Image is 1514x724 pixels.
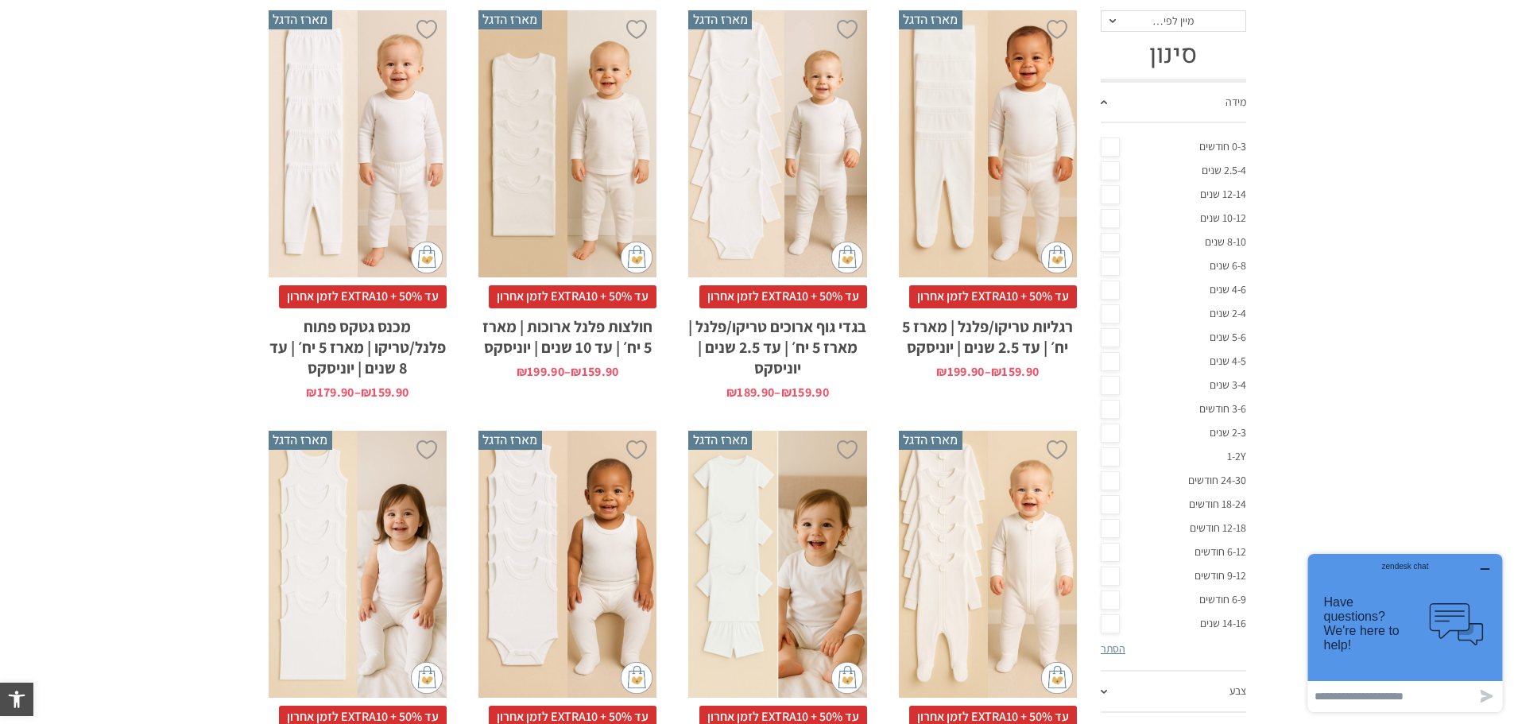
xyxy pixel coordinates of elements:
a: 10-12 שנים [1101,207,1246,230]
span: מארז הדגל [899,10,962,29]
span: – [478,358,656,378]
bdi: 159.90 [991,363,1039,380]
a: מארז הדגל מכנס גטקס פתוח פלנל/טריקו | מארז 5 יח׳ | עד 8 שנים | יוניסקס עד 50% + EXTRA10 לזמן אחרו... [269,10,447,399]
span: עד 50% + EXTRA10 לזמן אחרון [699,285,867,308]
img: cat-mini-atc.png [831,662,863,694]
span: עד 50% + EXTRA10 לזמן אחרון [909,285,1077,308]
a: מארז הדגל רגליות טריקו/פלנל | מארז 5 יח׳ | עד 2.5 שנים | יוניסקס עד 50% + EXTRA10 לזמן אחרוןרגליו... [899,10,1077,378]
span: ₪ [991,363,1001,380]
span: ₪ [361,384,371,401]
img: cat-mini-atc.png [621,662,652,694]
span: מארז הדגל [478,10,542,29]
bdi: 199.90 [517,363,564,380]
a: 0-3 חודשים [1101,135,1246,159]
a: מארז הדגל בגדי גוף ארוכים טריקו/פלנל | מארז 5 יח׳ | עד 2.5 שנים | יוניסקס עד 50% + EXTRA10 לזמן א... [688,10,866,399]
iframe: Opens a widget where you can chat to one of our agents [1302,548,1508,718]
span: – [899,358,1077,378]
a: 5-6 שנים [1101,326,1246,350]
a: 18-24 חודשים [1101,493,1246,517]
bdi: 179.90 [306,384,354,401]
span: מארז הדגל [478,431,542,450]
bdi: 189.90 [726,384,774,401]
a: 2-3 שנים [1101,421,1246,445]
img: cat-mini-atc.png [411,662,443,694]
img: cat-mini-atc.png [1041,662,1073,694]
span: עד 50% + EXTRA10 לזמן אחרון [489,285,656,308]
a: 4-5 שנים [1101,350,1246,374]
img: cat-mini-atc.png [831,242,863,273]
a: 6-8 שנים [1101,254,1246,278]
h2: חולצות פלנל ארוכות | מארז 5 יח׳ | עד 10 שנים | יוניסקס [478,308,656,358]
img: cat-mini-atc.png [1041,242,1073,273]
a: 2-4 שנים [1101,302,1246,326]
h2: מכנס גטקס פתוח פלנל/טריקו | מארז 5 יח׳ | עד 8 שנים | יוניסקס [269,308,447,378]
span: ₪ [306,384,316,401]
a: 4-6 שנים [1101,278,1246,302]
img: cat-mini-atc.png [411,242,443,273]
span: ₪ [517,363,527,380]
a: 3-6 חודשים [1101,397,1246,421]
span: ₪ [726,384,737,401]
bdi: 159.90 [781,384,829,401]
a: 24-30 חודשים [1101,469,1246,493]
bdi: 159.90 [361,384,409,401]
span: מארז הדגל [269,431,332,450]
bdi: 159.90 [571,363,618,380]
span: ₪ [936,363,947,380]
span: עד 50% + EXTRA10 לזמן אחרון [279,285,447,308]
span: ₪ [571,363,581,380]
h3: סינון [1101,40,1246,70]
a: 12-18 חודשים [1101,517,1246,540]
bdi: 199.90 [936,363,984,380]
span: מארז הדגל [688,431,752,450]
a: 6-12 חודשים [1101,540,1246,564]
a: הסתר [1101,641,1125,656]
span: מיין לפי… [1152,14,1194,28]
a: 1-2Y [1101,445,1246,469]
span: מארז הדגל [688,10,752,29]
a: מידה [1101,83,1246,124]
h2: רגליות טריקו/פלנל | מארז 5 יח׳ | עד 2.5 שנים | יוניסקס [899,308,1077,358]
a: 9-12 חודשים [1101,564,1246,588]
a: 3-4 שנים [1101,374,1246,397]
span: מארז הדגל [899,431,962,450]
span: – [269,378,447,399]
h2: בגדי גוף ארוכים טריקו/פלנל | מארז 5 יח׳ | עד 2.5 שנים | יוניסקס [688,308,866,378]
span: – [688,378,866,399]
span: מארז הדגל [269,10,332,29]
a: 14-16 שנים [1101,612,1246,636]
a: 8-10 שנים [1101,230,1246,254]
a: 6-9 חודשים [1101,588,1246,612]
a: 12-14 שנים [1101,183,1246,207]
img: cat-mini-atc.png [621,242,652,273]
a: צבע [1101,672,1246,713]
a: 2.5-4 שנים [1101,159,1246,183]
a: מארז הדגל חולצות פלנל ארוכות | מארז 5 יח׳ | עד 10 שנים | יוניסקס עד 50% + EXTRA10 לזמן אחרוןחולצו... [478,10,656,378]
span: ₪ [781,384,792,401]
